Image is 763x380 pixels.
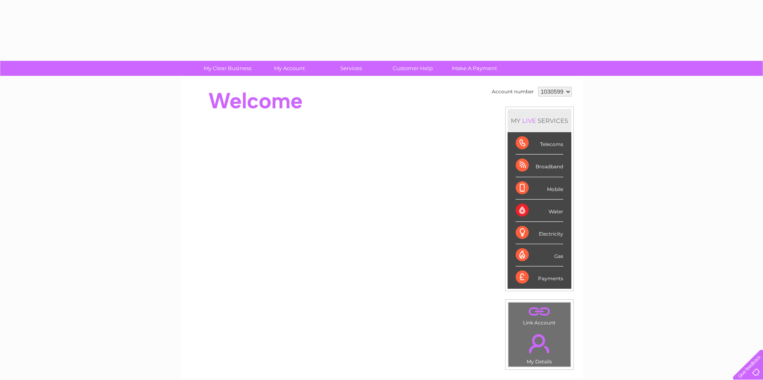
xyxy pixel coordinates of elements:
a: Services [318,61,385,76]
a: My Account [256,61,323,76]
a: . [510,305,568,319]
a: Customer Help [379,61,446,76]
div: Telecoms [516,132,563,155]
div: Electricity [516,222,563,244]
div: MY SERVICES [508,109,571,132]
div: Water [516,200,563,222]
div: Broadband [516,155,563,177]
a: My Clear Business [194,61,261,76]
a: . [510,329,568,358]
div: Mobile [516,177,563,200]
td: Link Account [508,302,571,328]
td: My Details [508,327,571,367]
div: LIVE [521,117,538,125]
div: Gas [516,244,563,266]
div: Payments [516,266,563,288]
a: Make A Payment [441,61,508,76]
td: Account number [490,85,536,99]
